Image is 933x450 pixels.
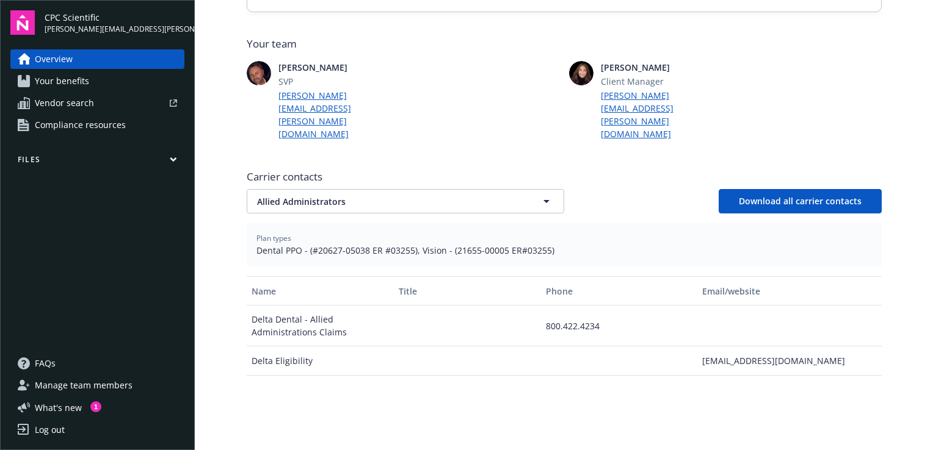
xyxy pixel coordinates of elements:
button: Title [394,276,541,305]
a: Manage team members [10,376,184,395]
div: Delta Dental - Allied Administrations Claims [247,305,394,346]
span: [PERSON_NAME][EMAIL_ADDRESS][PERSON_NAME][DOMAIN_NAME] [45,24,184,35]
span: Allied Administrators [257,195,511,208]
span: [PERSON_NAME] [278,61,398,74]
span: Carrier contacts [247,170,882,184]
a: [PERSON_NAME][EMAIL_ADDRESS][PERSON_NAME][DOMAIN_NAME] [278,89,398,140]
span: Manage team members [35,376,133,395]
button: CPC Scientific[PERSON_NAME][EMAIL_ADDRESS][PERSON_NAME][DOMAIN_NAME] [45,10,184,35]
span: Dental PPO - (#20627-05038 ER #03255), Vision - (21655-00005 ER#03255) [256,244,872,257]
img: photo [569,61,594,85]
a: FAQs [10,354,184,373]
div: Email/website [702,285,876,298]
span: Overview [35,49,73,69]
button: Name [247,276,394,305]
div: Title [399,285,536,298]
button: What's new1 [10,401,101,414]
a: [PERSON_NAME][EMAIL_ADDRESS][PERSON_NAME][DOMAIN_NAME] [601,89,721,140]
span: Compliance resources [35,115,126,135]
span: Vendor search [35,93,94,113]
span: Your benefits [35,71,89,91]
a: Compliance resources [10,115,184,135]
div: Phone [546,285,692,298]
div: 1 [90,401,101,412]
div: Log out [35,420,65,440]
div: Name [252,285,389,298]
span: Client Manager [601,75,721,88]
div: Delta Eligibility [247,346,394,376]
a: Vendor search [10,93,184,113]
div: [EMAIL_ADDRESS][DOMAIN_NAME] [697,346,881,376]
button: Allied Administrators [247,189,564,213]
span: SVP [278,75,398,88]
a: Overview [10,49,184,69]
button: Files [10,154,184,170]
span: Download all carrier contacts [739,195,862,207]
button: Download all carrier contacts [719,189,882,213]
button: Phone [541,276,697,305]
img: navigator-logo.svg [10,10,35,35]
span: Your team [247,37,882,51]
span: What ' s new [35,401,82,414]
a: Your benefits [10,71,184,91]
span: FAQs [35,354,56,373]
div: 800.422.4234 [541,305,697,346]
span: CPC Scientific [45,11,184,24]
img: photo [247,61,271,85]
span: Plan types [256,233,872,244]
span: [PERSON_NAME] [601,61,721,74]
button: Email/website [697,276,881,305]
